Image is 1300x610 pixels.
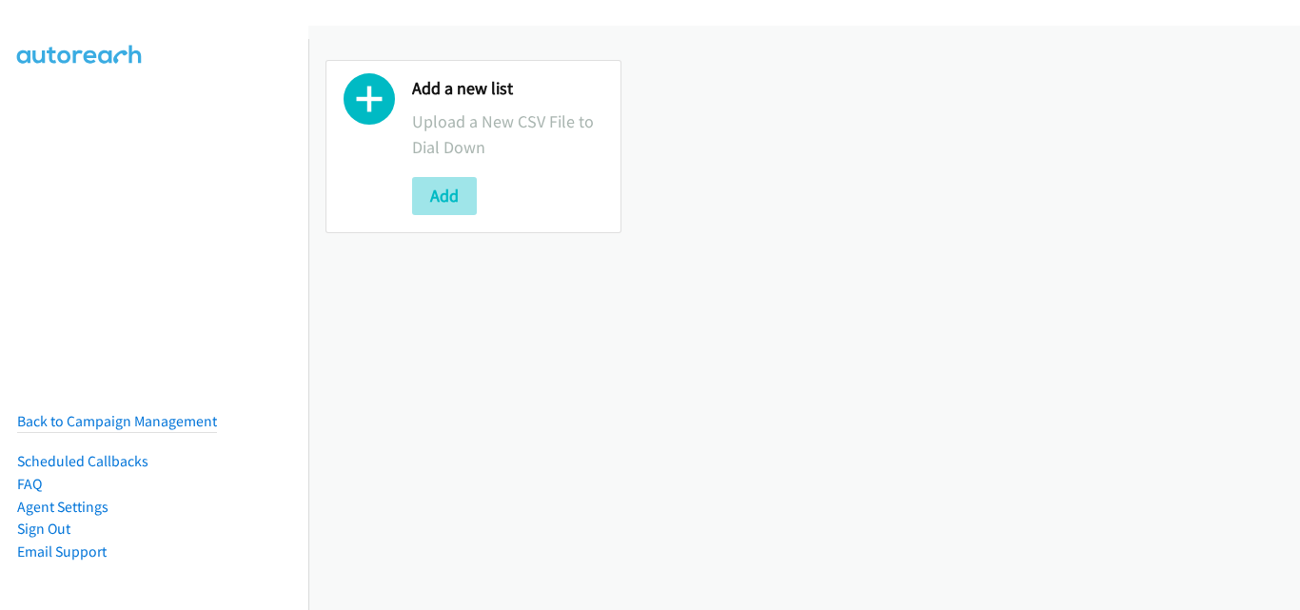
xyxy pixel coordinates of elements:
a: Agent Settings [17,498,108,516]
a: Scheduled Callbacks [17,452,148,470]
a: Email Support [17,542,107,561]
a: FAQ [17,475,42,493]
a: Sign Out [17,520,70,538]
a: Back to Campaign Management [17,412,217,430]
button: Add [412,177,477,215]
p: Upload a New CSV File to Dial Down [412,108,603,160]
h2: Add a new list [412,78,603,100]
